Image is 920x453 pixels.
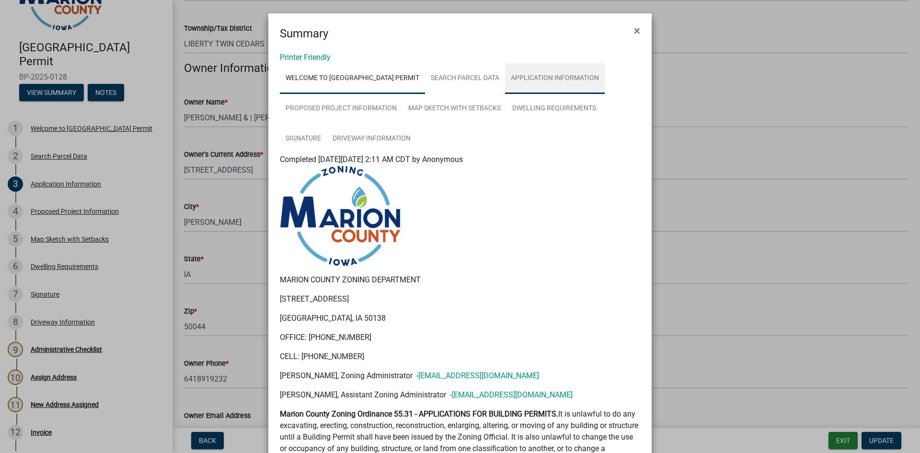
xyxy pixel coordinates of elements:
img: image_be028ab4-a45e-4790-9d45-118dc00cb89f.png [280,165,401,267]
a: Map Sketch with Setbacks [402,93,506,124]
button: Close [626,17,648,44]
p: CELL: [PHONE_NUMBER] [280,351,640,362]
a: [EMAIL_ADDRESS][DOMAIN_NAME] [452,390,573,399]
a: Application Information [505,63,605,94]
a: Proposed Project Information [280,93,402,124]
a: Signature [280,124,327,154]
a: Dwelling Requirements [506,93,602,124]
p: MARION COUNTY ZONING DEPARTMENT [280,274,640,286]
span: × [634,24,640,37]
span: Completed [DATE][DATE] 2:11 AM CDT by Anonymous [280,155,463,164]
p: [STREET_ADDRESS] [280,293,640,305]
a: Printer Friendly [280,53,331,62]
a: Welcome to [GEOGRAPHIC_DATA] Permit [280,63,425,94]
a: Driveway Information [327,124,416,154]
strong: Marion County Zoning Ordinance 55.31 - APPLICATIONS FOR BUILDING PERMITS. [280,409,558,418]
p: [GEOGRAPHIC_DATA], IA 50138 [280,313,640,324]
p: OFFICE: [PHONE_NUMBER] [280,332,640,343]
a: [EMAIL_ADDRESS][DOMAIN_NAME] [418,371,539,380]
h4: Summary [280,25,328,42]
p: [PERSON_NAME], Zoning Administrator - [280,370,640,382]
a: Search Parcel Data [425,63,505,94]
p: [PERSON_NAME], Assistant Zoning Administrator - [280,389,640,401]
